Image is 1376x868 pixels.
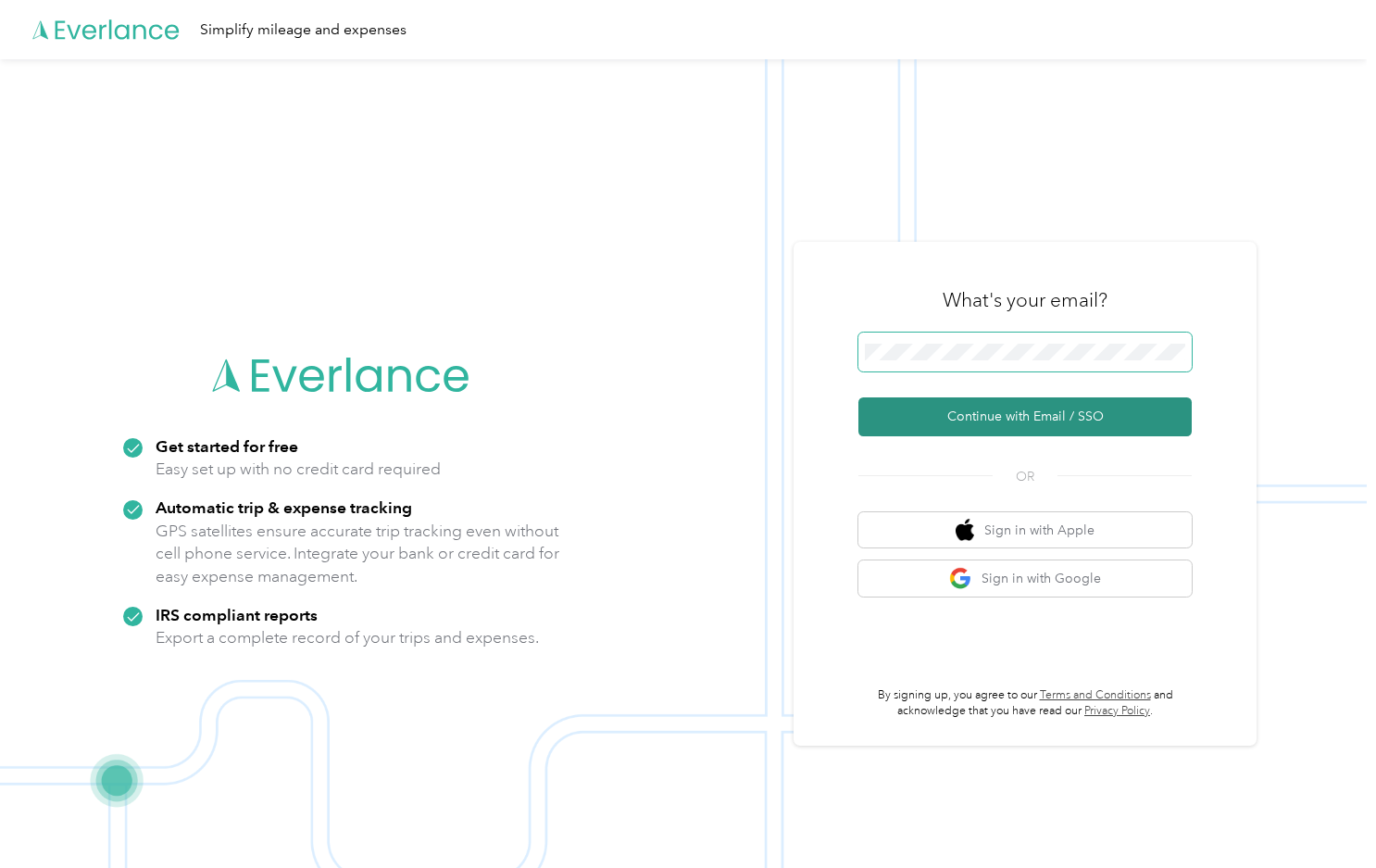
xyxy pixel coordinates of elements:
h3: What's your email? [943,287,1107,313]
strong: Automatic trip & expense tracking [156,497,412,517]
a: Terms and Conditions [1040,688,1151,702]
div: Simplify mileage and expenses [200,19,407,42]
button: google logoSign in with Google [858,560,1192,597]
img: google logo [949,567,972,590]
a: Privacy Policy [1084,704,1150,718]
p: Easy set up with no credit card required [156,458,441,481]
p: GPS satellites ensure accurate trip tracking even without cell phone service. Integrate your bank... [156,520,560,588]
span: OR [993,467,1057,486]
strong: Get started for free [156,436,298,456]
button: apple logoSign in with Apple [858,512,1192,548]
p: By signing up, you agree to our and acknowledge that you have read our . [858,687,1192,720]
p: Export a complete record of your trips and expenses. [156,626,539,649]
strong: IRS compliant reports [156,605,318,624]
img: apple logo [956,519,974,542]
button: Continue with Email / SSO [858,397,1192,436]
